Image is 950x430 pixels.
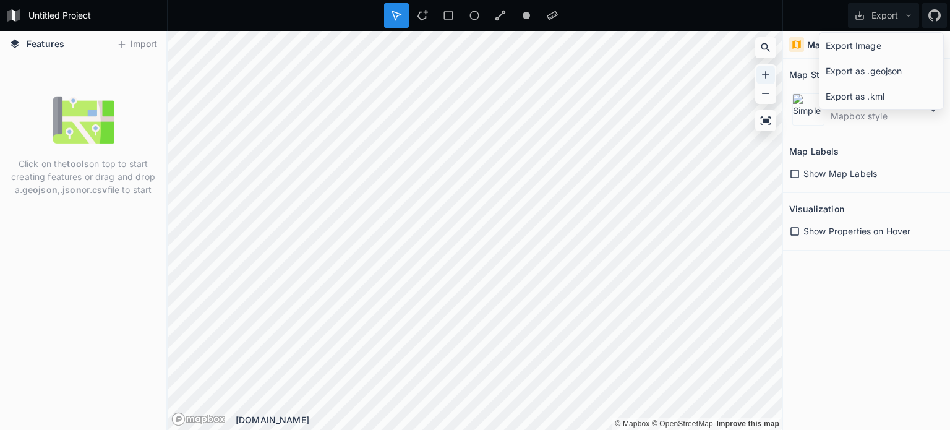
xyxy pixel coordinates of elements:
[716,419,779,428] a: Map feedback
[803,225,910,238] span: Show Properties on Hover
[819,33,943,58] div: Export Image
[27,37,64,50] span: Features
[792,93,824,126] img: Simple
[60,184,82,195] strong: .json
[53,89,114,151] img: empty
[803,167,877,180] span: Show Map Labels
[831,110,926,123] dd: Mapbox style
[9,157,157,196] p: Click on the on top to start creating features or drag and drop a , or file to start
[20,184,58,195] strong: .geojson
[110,35,163,54] button: Import
[615,419,649,428] a: Mapbox
[807,38,879,51] h4: Map and Visuals
[789,142,839,161] h2: Map Labels
[789,65,832,84] h2: Map Style
[236,413,782,426] div: [DOMAIN_NAME]
[652,419,713,428] a: OpenStreetMap
[819,84,943,109] div: Export as .kml
[90,184,108,195] strong: .csv
[819,58,943,84] div: Export as .geojson
[171,412,226,426] a: Mapbox logo
[848,3,919,28] button: Export
[789,199,844,218] h2: Visualization
[67,158,89,169] strong: tools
